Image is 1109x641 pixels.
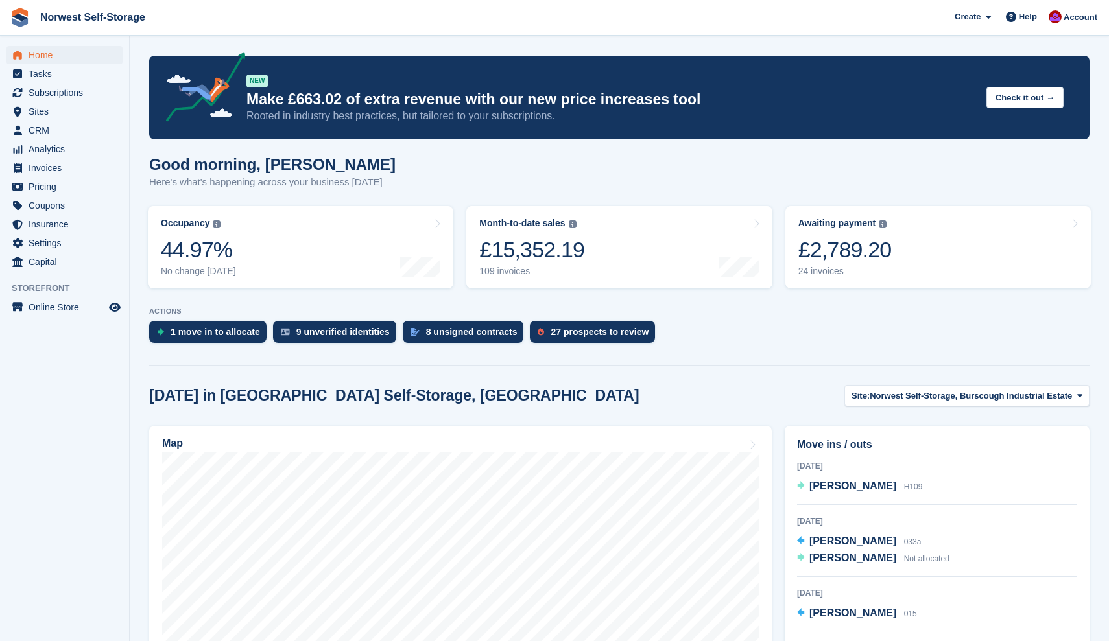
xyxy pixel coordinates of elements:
div: Occupancy [161,218,209,229]
span: Tasks [29,65,106,83]
h2: Move ins / outs [797,437,1077,452]
h1: Good morning, [PERSON_NAME] [149,156,396,173]
a: 1 move in to allocate [149,321,273,349]
span: 015 [904,609,917,618]
div: [DATE] [797,515,1077,527]
a: 27 prospects to review [530,321,662,349]
div: 8 unsigned contracts [426,327,518,337]
a: menu [6,102,123,121]
span: H109 [904,482,923,491]
img: verify_identity-adf6edd0f0f0b5bbfe63781bf79b02c33cf7c696d77639b501bdc392416b5a36.svg [281,328,290,336]
div: 9 unverified identities [296,327,390,337]
span: Not allocated [904,554,949,563]
div: £15,352.19 [479,237,584,263]
a: menu [6,178,123,196]
a: menu [6,46,123,64]
button: Site: Norwest Self-Storage, Burscough Industrial Estate [844,385,1090,406]
div: 27 prospects to review [551,327,649,337]
span: Site: [852,390,870,402]
a: Occupancy 44.97% No change [DATE] [148,206,453,288]
div: 109 invoices [479,266,584,277]
img: icon-info-grey-7440780725fd019a000dd9b08b2336e03edf1995a4989e88bcd33f0948082b44.svg [569,220,577,228]
img: prospect-51fa495bee0391a8d652442698ab0144808aea92771e9ea1ae160a38d050c398.svg [538,328,544,336]
div: Awaiting payment [798,218,876,229]
span: [PERSON_NAME] [809,480,896,491]
span: Norwest Self-Storage, Burscough Industrial Estate [870,390,1072,402]
a: [PERSON_NAME] H109 [797,478,922,495]
img: contract_signature_icon-13c848040528278c33f63329250d36e43548de30e8caae1d1a13099fd9432cc5.svg [411,328,420,336]
a: Month-to-date sales £15,352.19 109 invoices [466,206,772,288]
div: 1 move in to allocate [171,327,260,337]
span: Help [1019,10,1037,23]
a: [PERSON_NAME] Not allocated [797,550,949,567]
span: Sites [29,102,106,121]
a: 8 unsigned contracts [403,321,531,349]
span: Insurance [29,215,106,233]
span: Invoices [29,159,106,177]
div: [DATE] [797,460,1077,472]
p: Make £663.02 of extra revenue with our new price increases tool [246,90,976,109]
span: [PERSON_NAME] [809,607,896,618]
span: 033a [904,537,922,546]
span: Create [955,10,981,23]
span: Home [29,46,106,64]
a: [PERSON_NAME] 015 [797,605,917,622]
div: Month-to-date sales [479,218,565,229]
p: ACTIONS [149,307,1090,316]
a: menu [6,298,123,316]
span: Online Store [29,298,106,316]
img: price-adjustments-announcement-icon-8257ccfd72463d97f412b2fc003d46551f7dbcb40ab6d574587a9cd5c0d94... [155,52,246,126]
a: menu [6,215,123,233]
span: Coupons [29,196,106,215]
span: Pricing [29,178,106,196]
a: Norwest Self-Storage [35,6,150,28]
a: menu [6,234,123,252]
img: stora-icon-8386f47178a22dfd0bd8f6a31ec36ba5ce8667c1dd55bd0f319d3a0aa187defe.svg [10,8,30,27]
h2: Map [162,437,183,449]
a: menu [6,140,123,158]
a: menu [6,253,123,271]
img: icon-info-grey-7440780725fd019a000dd9b08b2336e03edf1995a4989e88bcd33f0948082b44.svg [879,220,887,228]
a: 9 unverified identities [273,321,403,349]
span: Account [1064,11,1097,24]
span: [PERSON_NAME] [809,552,896,563]
a: menu [6,121,123,139]
span: Storefront [12,282,129,295]
div: 24 invoices [798,266,892,277]
div: £2,789.20 [798,237,892,263]
a: menu [6,196,123,215]
a: menu [6,84,123,102]
a: Preview store [107,299,123,315]
div: [DATE] [797,587,1077,599]
p: Rooted in industry best practices, but tailored to your subscriptions. [246,109,976,123]
button: Check it out → [986,87,1064,108]
img: move_ins_to_allocate_icon-fdf77a2bb77ea45bf5b3d319d69a93e2d87916cf1d5bf7949dd705db3b84f3ca.svg [157,328,164,336]
span: Subscriptions [29,84,106,102]
a: menu [6,159,123,177]
span: [PERSON_NAME] [809,535,896,546]
a: Awaiting payment £2,789.20 24 invoices [785,206,1091,288]
a: [PERSON_NAME] 033a [797,533,921,550]
span: Settings [29,234,106,252]
img: Daniel Grensinger [1049,10,1062,23]
div: No change [DATE] [161,266,236,277]
p: Here's what's happening across your business [DATE] [149,175,396,190]
img: icon-info-grey-7440780725fd019a000dd9b08b2336e03edf1995a4989e88bcd33f0948082b44.svg [213,220,221,228]
span: Analytics [29,140,106,158]
span: CRM [29,121,106,139]
span: Capital [29,253,106,271]
h2: [DATE] in [GEOGRAPHIC_DATA] Self-Storage, [GEOGRAPHIC_DATA] [149,387,639,404]
div: 44.97% [161,237,236,263]
div: NEW [246,75,268,87]
a: menu [6,65,123,83]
